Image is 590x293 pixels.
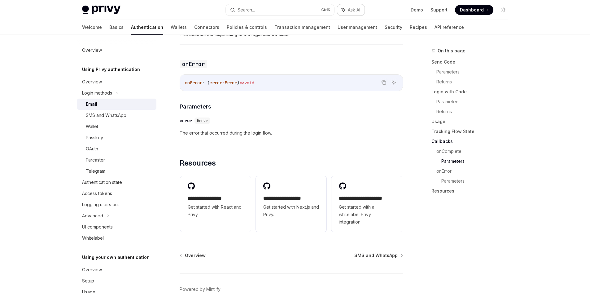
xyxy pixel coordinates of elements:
a: Authentication [131,20,163,35]
span: Ctrl K [321,7,330,12]
a: Passkey [77,132,156,143]
button: Ask AI [337,4,365,16]
a: Email [77,99,156,110]
img: light logo [82,6,120,14]
div: Login methods [82,89,112,97]
div: error [180,118,192,124]
a: Overview [77,264,156,275]
a: Transaction management [274,20,330,35]
a: Resources [431,186,513,196]
div: Telegram [86,167,105,175]
a: UI components [77,221,156,233]
div: Authentication state [82,179,122,186]
div: Setup [82,277,94,285]
a: Wallets [171,20,187,35]
a: Overview [180,252,206,259]
div: Passkey [86,134,103,141]
div: Logging users out [82,201,119,208]
a: Overview [77,45,156,56]
a: Setup [77,275,156,286]
button: Search...CtrlK [226,4,334,16]
span: Error [197,118,208,123]
a: Login with Code [431,87,513,97]
a: Parameters [436,67,513,77]
span: Overview [185,252,206,259]
a: Returns [436,107,513,117]
h5: Using Privy authentication [82,66,140,73]
a: Parameters [441,176,513,186]
div: UI components [82,223,113,231]
code: onError [180,60,208,68]
h5: Using your own authentication [82,254,150,261]
span: The error that occurred during the login flow. [180,129,403,137]
span: error [210,80,222,86]
a: Tracking Flow State [431,127,513,136]
a: Logging users out [77,199,156,210]
a: SMS and WhatsApp [77,110,156,121]
a: OAuth [77,143,156,154]
button: Copy the contents from the code block [380,78,388,87]
a: onComplete [436,146,513,156]
div: Overview [82,47,102,54]
a: Basics [109,20,124,35]
span: void [244,80,254,86]
a: Telegram [77,166,156,177]
div: Farcaster [86,156,105,164]
span: onError [185,80,202,86]
div: Overview [82,78,102,86]
span: Get started with a whitelabel Privy integration. [339,203,395,226]
a: API reference [435,20,464,35]
div: Access tokens [82,190,112,197]
span: ) [237,80,239,86]
span: On this page [438,47,465,55]
span: SMS and WhatsApp [354,252,398,259]
a: Security [385,20,402,35]
span: => [239,80,244,86]
span: Dashboard [460,7,484,13]
a: Whitelabel [77,233,156,244]
span: Resources [180,158,216,168]
div: Email [86,100,97,108]
span: Get started with React and Privy. [188,203,243,218]
a: Callbacks [431,136,513,146]
a: Parameters [441,156,513,166]
a: Powered by Mintlify [180,286,221,292]
span: Error [225,80,237,86]
a: Send Code [431,57,513,67]
span: : ( [202,80,210,86]
div: Overview [82,266,102,273]
a: Access tokens [77,188,156,199]
a: Dashboard [455,5,493,15]
div: Advanced [82,212,103,220]
a: Parameters [436,97,513,107]
a: Farcaster [77,154,156,166]
a: Overview [77,76,156,87]
a: Connectors [194,20,219,35]
span: Parameters [180,102,211,111]
div: Search... [238,6,255,14]
button: Toggle dark mode [498,5,508,15]
a: Recipes [410,20,427,35]
span: Ask AI [348,7,360,13]
div: Whitelabel [82,234,104,242]
a: Demo [411,7,423,13]
a: Wallet [77,121,156,132]
span: : [222,80,225,86]
a: Policies & controls [227,20,267,35]
a: Usage [431,117,513,127]
a: Returns [436,77,513,87]
span: Get started with Next.js and Privy. [263,203,319,218]
div: OAuth [86,145,98,153]
a: Support [430,7,448,13]
a: User management [338,20,377,35]
a: onError [436,166,513,176]
button: Ask AI [390,78,398,87]
a: SMS and WhatsApp [354,252,402,259]
a: Welcome [82,20,102,35]
div: SMS and WhatsApp [86,112,126,119]
div: Wallet [86,123,98,130]
a: Authentication state [77,177,156,188]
